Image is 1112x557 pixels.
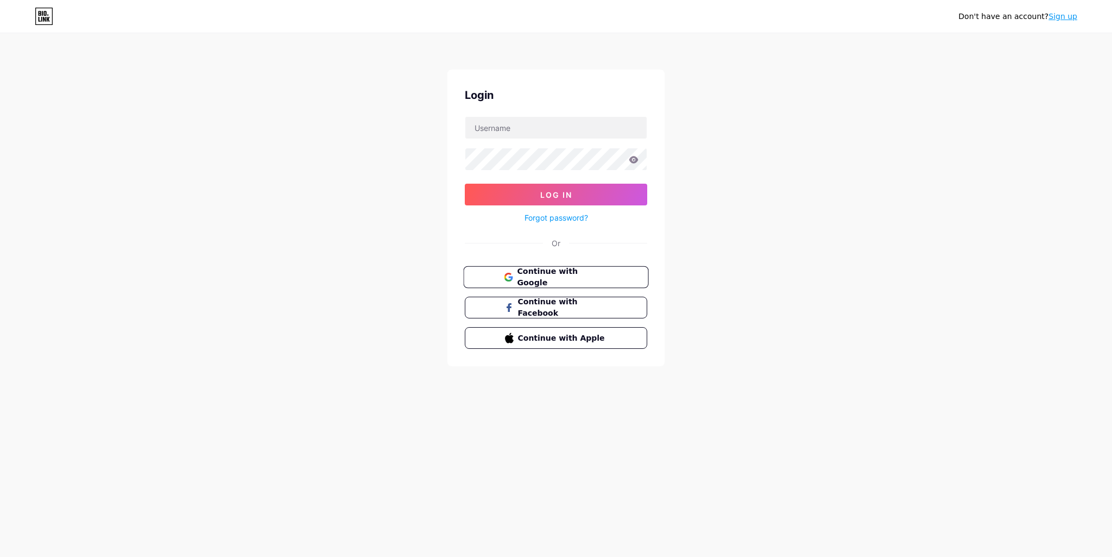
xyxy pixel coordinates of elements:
[465,117,647,139] input: Username
[465,184,647,205] button: Log In
[517,266,608,289] span: Continue with Google
[525,212,588,223] a: Forgot password?
[518,333,608,344] span: Continue with Apple
[552,237,560,249] div: Or
[465,87,647,103] div: Login
[465,297,647,318] button: Continue with Facebook
[465,327,647,349] button: Continue with Apple
[958,11,1077,22] div: Don't have an account?
[465,266,647,288] a: Continue with Google
[1048,12,1077,21] a: Sign up
[463,266,648,289] button: Continue with Google
[518,296,608,319] span: Continue with Facebook
[540,190,572,199] span: Log In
